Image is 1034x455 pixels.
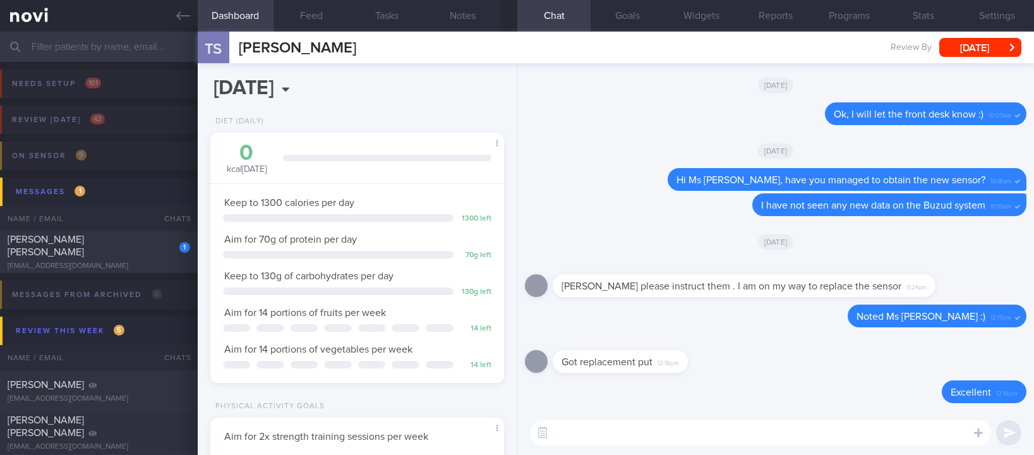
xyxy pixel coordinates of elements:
[210,402,325,411] div: Physical Activity Goals
[210,117,264,126] div: Diet (Daily)
[85,78,101,88] span: 101
[834,109,983,119] span: Ok, I will let the front desk know :)
[996,386,1018,398] span: 12:19pm
[562,281,901,291] span: [PERSON_NAME] please instruct them . I am on my way to replace the sensor
[189,24,237,73] div: TS
[224,344,412,355] span: Aim for 14 portions of vegetables per week
[13,183,88,200] div: Messages
[951,387,991,397] span: Excellent
[224,234,357,245] span: Aim for 70g of protein per day
[75,186,85,197] span: 1
[460,214,491,224] div: 1300 left
[906,280,927,292] span: 11:24am
[9,147,90,164] div: On sensor
[939,38,1021,57] button: [DATE]
[562,357,652,367] span: Got replacement put
[758,143,794,159] span: [DATE]
[179,242,190,253] div: 1
[758,234,794,250] span: [DATE]
[8,234,84,257] span: [PERSON_NAME] [PERSON_NAME]
[758,78,794,93] span: [DATE]
[224,198,354,208] span: Keep to 1300 calories per day
[989,108,1011,120] span: 10:20am
[8,262,190,271] div: [EMAIL_ADDRESS][DOMAIN_NAME]
[658,356,679,368] span: 12:18pm
[891,42,932,54] span: Review By
[460,251,491,260] div: 70 g left
[90,114,105,124] span: 42
[223,142,270,176] div: kcal [DATE]
[223,142,270,164] div: 0
[990,310,1011,322] span: 12:17pm
[990,199,1011,211] span: 10:19am
[239,40,356,56] span: [PERSON_NAME]
[8,415,84,438] span: [PERSON_NAME] [PERSON_NAME]
[76,150,87,161] span: 9
[676,175,985,185] span: Hi Ms [PERSON_NAME], have you managed to obtain the new sensor?
[761,200,985,210] span: I have not seen any new data on the Buzud system
[8,442,190,452] div: [EMAIL_ADDRESS][DOMAIN_NAME]
[857,312,985,322] span: Noted Ms [PERSON_NAME] :)
[8,394,190,404] div: [EMAIL_ADDRESS][DOMAIN_NAME]
[224,271,394,281] span: Keep to 130g of carbohydrates per day
[147,345,198,370] div: Chats
[114,325,124,336] span: 5
[147,206,198,231] div: Chats
[224,432,428,442] span: Aim for 2x strength training sessions per week
[224,308,386,318] span: Aim for 14 portions of fruits per week
[8,380,84,390] span: [PERSON_NAME]
[460,288,491,297] div: 130 g left
[460,361,491,370] div: 14 left
[460,324,491,334] div: 14 left
[9,75,104,92] div: Needs setup
[9,286,165,303] div: Messages from Archived
[9,111,108,128] div: Review [DATE]
[13,322,128,339] div: Review this week
[990,174,1011,186] span: 10:18am
[152,289,162,300] span: 0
